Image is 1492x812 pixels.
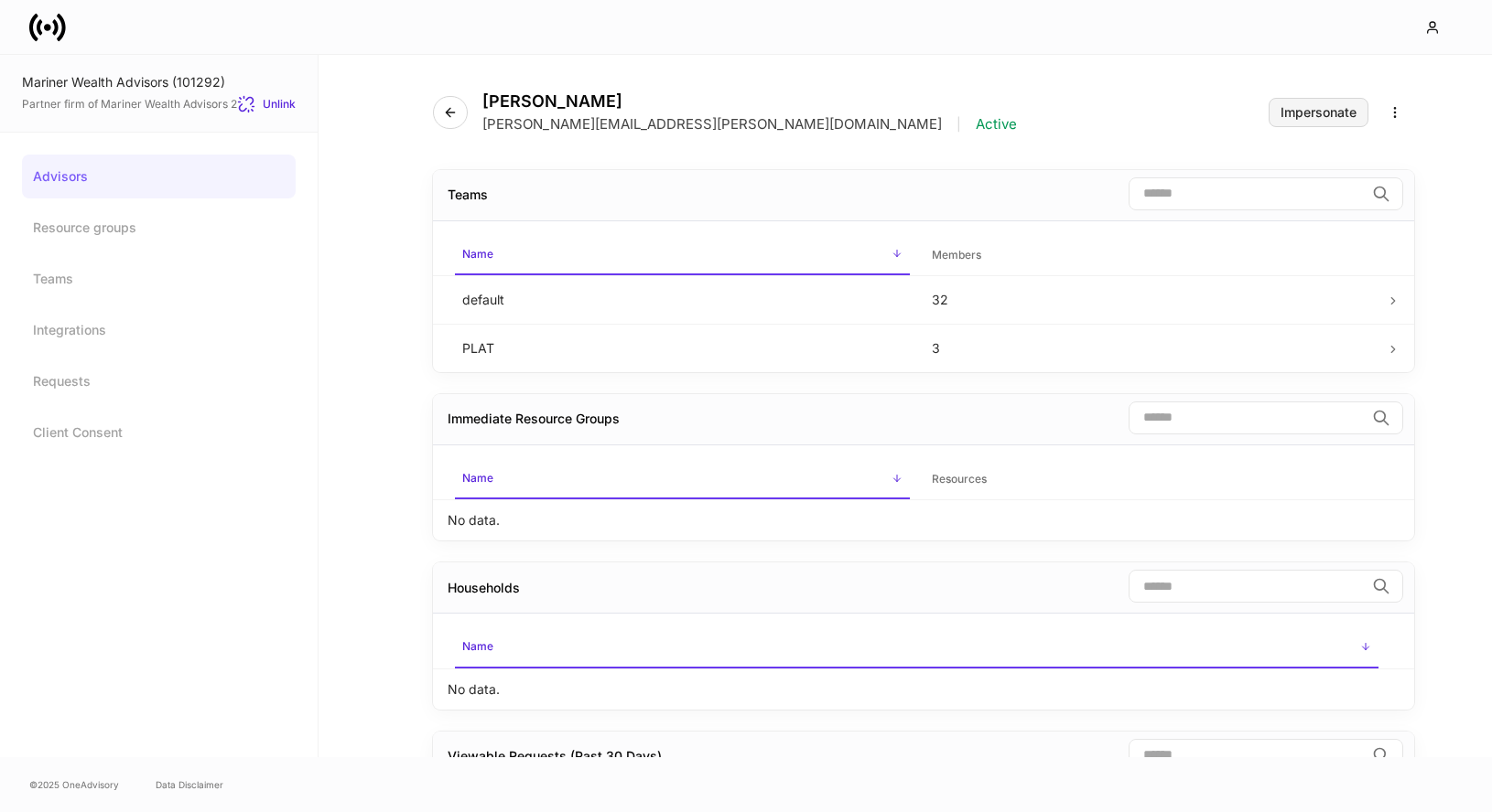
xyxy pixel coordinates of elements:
[462,637,493,655] h6: Name
[932,246,981,263] h6: Members
[924,461,1379,498] span: Resources
[22,411,296,454] a: Client Consent
[482,115,942,134] p: [PERSON_NAME][EMAIL_ADDRESS][PERSON_NAME][DOMAIN_NAME]
[156,777,223,792] a: Data Disclaimer
[455,460,910,499] span: Name
[448,186,488,204] div: Teams
[448,275,917,324] td: default
[448,747,662,765] div: Viewable Requests (Past 30 Days)
[448,410,620,428] div: Immediate Resource Groups
[976,115,1017,134] p: Active
[957,115,961,134] p: |
[448,680,500,699] p: No data.
[448,324,917,372] td: PLAT
[482,91,1017,112] h4: [PERSON_NAME]
[917,324,1387,372] td: 3
[22,206,296,250] a: Resource groups
[448,579,520,597] div: Households
[22,73,296,91] div: Mariner Wealth Advisors (101292)
[462,245,493,262] h6: Name
[22,257,296,301] a: Teams
[924,237,1379,274] span: Members
[22,359,296,403] a: Requests
[1269,98,1368,127] button: Impersonate
[237,95,296,113] button: Unlink
[101,97,237,111] a: Mariner Wealth Advisors 2
[462,469,493,486] h6: Name
[932,470,987,487] h6: Resources
[22,308,296,352] a: Integrations
[1281,106,1357,119] div: Impersonate
[455,236,910,275] span: Name
[455,628,1378,668] span: Name
[22,155,296,198] a: Advisors
[917,275,1387,324] td: 32
[22,97,237,112] span: Partner firm of
[448,511,500,529] p: No data.
[29,777,119,792] span: © 2025 OneAdvisory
